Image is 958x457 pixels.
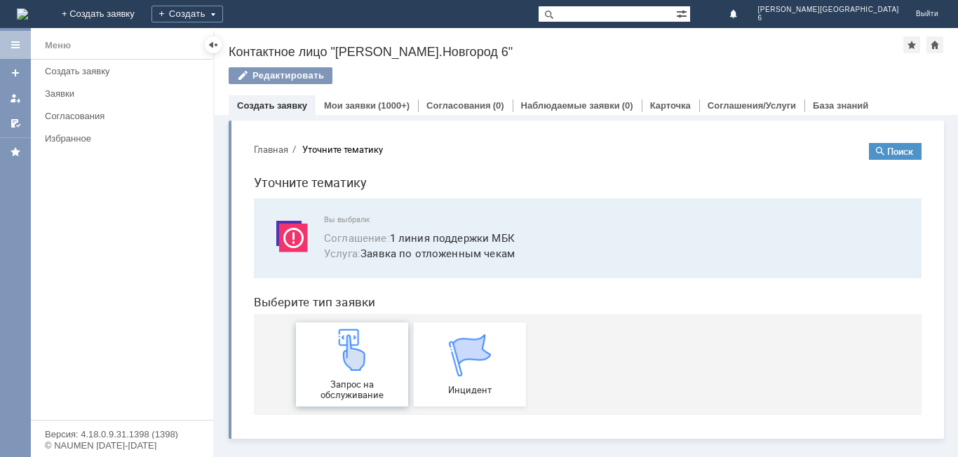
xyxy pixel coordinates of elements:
[11,11,46,24] button: Главная
[45,430,199,439] div: Версия: 4.18.0.9.31.1398 (1398)
[378,100,410,111] div: (1000+)
[493,100,504,111] div: (0)
[11,163,679,177] header: Выберите тип заявки
[81,114,662,130] span: Заявка по отложенным чекам
[81,83,662,93] span: Вы выбрали:
[88,197,130,239] img: get23c147a1b4124cbfa18e19f2abec5e8f
[324,100,376,111] a: Мои заявки
[53,191,166,275] a: Запрос на обслуживание
[11,41,679,61] h1: Уточните тематику
[28,83,70,125] img: svg%3E
[39,105,210,127] a: Согласования
[708,100,796,111] a: Соглашения/Услуги
[45,133,189,144] div: Избранное
[926,36,943,53] div: Сделать домашней страницей
[229,45,903,59] div: Контактное лицо "[PERSON_NAME].Новгород 6"
[17,8,28,20] a: Перейти на домашнюю страницу
[45,441,199,450] div: © NAUMEN [DATE]-[DATE]
[206,203,248,245] img: get067d4ba7cf7247ad92597448b2db9300
[426,100,491,111] a: Согласования
[17,8,28,20] img: logo
[45,37,71,54] div: Меню
[45,66,205,76] div: Создать заявку
[4,62,27,84] a: Создать заявку
[4,87,27,109] a: Мои заявки
[813,100,868,111] a: База знаний
[151,6,223,22] div: Создать
[81,99,147,113] span: Соглашение :
[650,100,691,111] a: Карточка
[81,114,118,128] span: Услуга :
[39,83,210,104] a: Заявки
[171,191,283,275] a: Инцидент
[758,6,899,14] span: [PERSON_NAME][GEOGRAPHIC_DATA]
[60,13,140,23] div: Уточните тематику
[626,11,679,28] button: Поиск
[45,111,205,121] div: Согласования
[237,100,307,111] a: Создать заявку
[39,60,210,82] a: Создать заявку
[175,253,279,264] span: Инцидент
[81,98,272,114] button: Соглашение:1 линия поддержки МБК
[676,6,690,20] span: Расширенный поиск
[903,36,920,53] div: Добавить в избранное
[521,100,620,111] a: Наблюдаемые заявки
[622,100,633,111] div: (0)
[4,112,27,135] a: Мои согласования
[205,36,222,53] div: Скрыть меню
[45,88,205,99] div: Заявки
[58,247,161,268] span: Запрос на обслуживание
[758,14,899,22] span: 6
